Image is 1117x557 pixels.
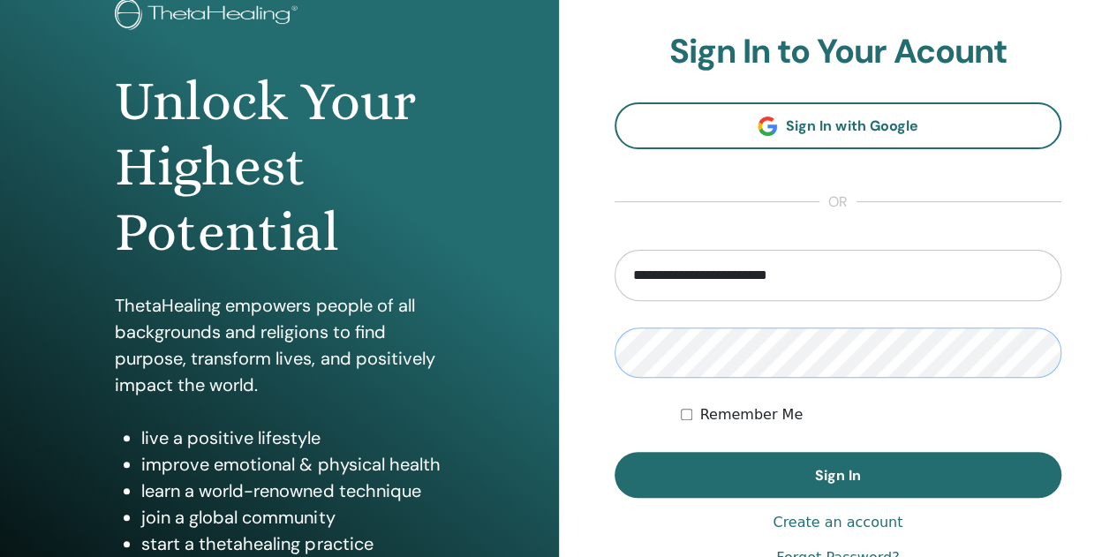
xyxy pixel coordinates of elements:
[786,117,917,135] span: Sign In with Google
[115,292,443,398] p: ThetaHealing empowers people of all backgrounds and religions to find purpose, transform lives, a...
[681,404,1061,425] div: Keep me authenticated indefinitely or until I manually logout
[615,102,1062,149] a: Sign In with Google
[699,404,803,425] label: Remember Me
[141,425,443,451] li: live a positive lifestyle
[141,504,443,531] li: join a global community
[615,32,1062,72] h2: Sign In to Your Acount
[815,466,861,485] span: Sign In
[773,512,902,533] a: Create an account
[141,451,443,478] li: improve emotional & physical health
[615,452,1062,498] button: Sign In
[141,478,443,504] li: learn a world-renowned technique
[819,192,857,213] span: or
[141,531,443,557] li: start a thetahealing practice
[115,69,443,266] h1: Unlock Your Highest Potential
